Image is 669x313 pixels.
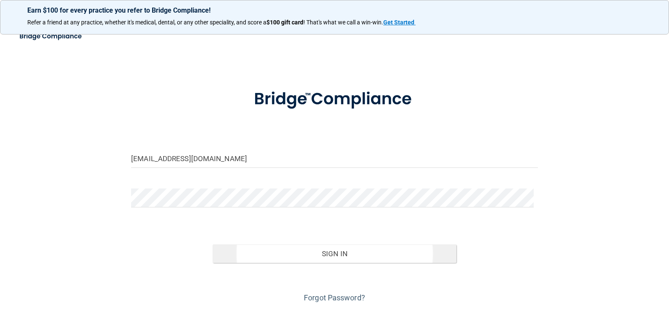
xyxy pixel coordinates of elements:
button: Sign In [213,244,457,263]
span: Refer a friend at any practice, whether it's medical, dental, or any other speciality, and score a [27,19,266,26]
p: Earn $100 for every practice you refer to Bridge Compliance! [27,6,642,14]
img: bridge_compliance_login_screen.278c3ca4.svg [237,77,432,121]
a: Get Started [383,19,416,26]
strong: $100 gift card [266,19,303,26]
a: Forgot Password? [304,293,365,302]
span: ! That's what we call a win-win. [303,19,383,26]
input: Email [131,149,538,168]
img: bridge_compliance_login_screen.278c3ca4.svg [13,28,90,45]
strong: Get Started [383,19,414,26]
